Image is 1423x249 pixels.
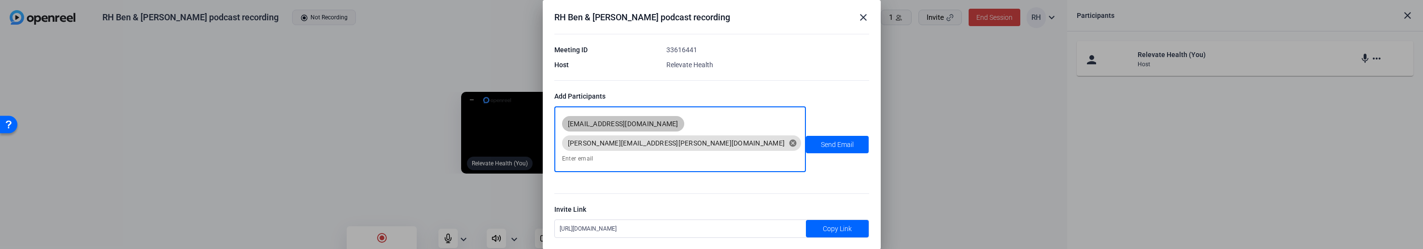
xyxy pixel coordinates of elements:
span: [PERSON_NAME][EMAIL_ADDRESS][PERSON_NAME][DOMAIN_NAME] [568,138,785,148]
div: [URL][DOMAIN_NAME] [555,220,806,237]
mat-icon: close [858,12,869,23]
div: Relevate Health [666,60,869,70]
button: Copy Link [806,220,869,237]
mat-icon: cancel [785,139,801,147]
div: Add Participants [554,91,869,101]
button: Send Email [806,136,869,153]
input: Enter email [562,153,799,164]
div: 33616441 [666,45,869,55]
div: Invite Link [554,205,869,214]
span: Send Email [821,140,854,150]
div: Meeting ID [554,45,656,55]
span: Copy Link [823,224,852,234]
span: [EMAIL_ADDRESS][DOMAIN_NAME] [568,119,678,129]
div: Host [554,60,656,70]
div: RH Ben & [PERSON_NAME] podcast recording [554,12,730,23]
